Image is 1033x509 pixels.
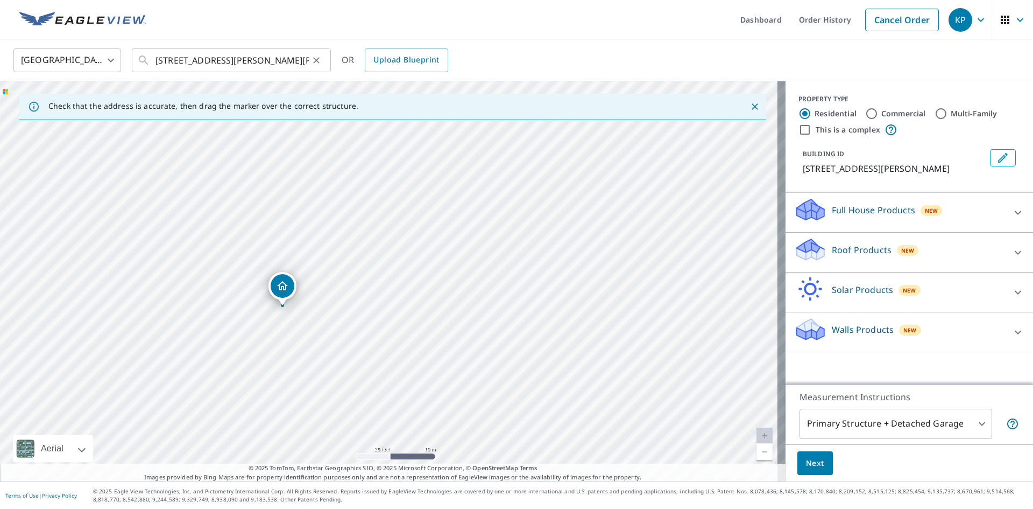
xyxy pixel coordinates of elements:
label: This is a complex [816,124,880,135]
div: Full House ProductsNew [794,197,1024,228]
button: Edit building 1 [990,149,1016,166]
div: Walls ProductsNew [794,317,1024,347]
div: OR [342,48,448,72]
label: Commercial [881,108,926,119]
button: Close [748,100,762,114]
label: Multi-Family [951,108,997,119]
p: Full House Products [832,204,915,217]
div: [GEOGRAPHIC_DATA] [13,45,121,75]
button: Next [797,451,833,476]
span: New [925,206,938,215]
a: Terms of Use [5,492,39,499]
p: Measurement Instructions [799,391,1019,403]
p: BUILDING ID [803,149,844,158]
span: New [903,326,917,334]
a: Privacy Policy [42,492,77,499]
p: Check that the address is accurate, then drag the marker over the correct structure. [48,101,358,111]
p: [STREET_ADDRESS][PERSON_NAME] [803,162,986,175]
span: Next [806,457,824,470]
div: Roof ProductsNew [794,237,1024,268]
p: Walls Products [832,323,894,336]
a: OpenStreetMap [472,464,518,472]
div: Dropped pin, building 1, Residential property, 136 Timberlake Dr Hendersonville, TN 37075 [268,272,296,305]
div: KP [949,8,972,32]
span: Your report will include the primary structure and a detached garage if one exists. [1006,417,1019,430]
p: © 2025 Eagle View Technologies, Inc. and Pictometry International Corp. All Rights Reserved. Repo... [93,487,1028,504]
div: Primary Structure + Detached Garage [799,409,992,439]
label: Residential [815,108,857,119]
p: Solar Products [832,283,893,296]
span: New [903,286,916,295]
a: Terms [520,464,537,472]
p: | [5,492,77,499]
button: Clear [309,53,324,68]
a: Current Level 20, Zoom Out [756,444,773,460]
p: Roof Products [832,243,892,256]
span: New [901,246,915,255]
img: EV Logo [19,12,146,28]
div: Solar ProductsNew [794,277,1024,308]
div: Aerial [38,435,67,462]
input: Search by address or latitude-longitude [155,45,309,75]
a: Current Level 20, Zoom In Disabled [756,428,773,444]
a: Upload Blueprint [365,48,448,72]
a: Cancel Order [865,9,939,31]
span: Upload Blueprint [373,53,439,67]
span: © 2025 TomTom, Earthstar Geographics SIO, © 2025 Microsoft Corporation, © [249,464,537,473]
div: Aerial [13,435,93,462]
div: PROPERTY TYPE [798,94,1020,104]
